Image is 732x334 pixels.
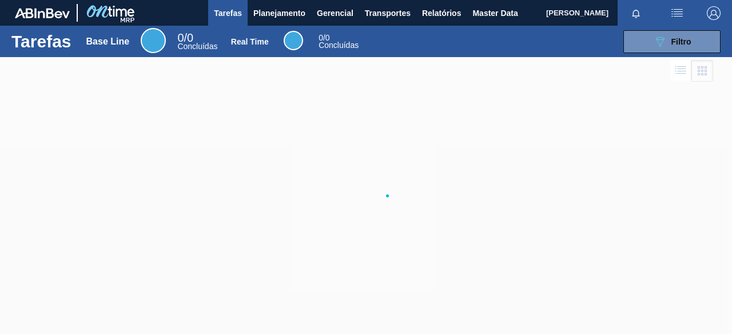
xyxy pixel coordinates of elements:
[253,6,305,20] span: Planejamento
[670,6,684,20] img: userActions
[177,31,184,44] span: 0
[618,5,654,21] button: Notificações
[671,37,691,46] span: Filtro
[284,31,303,50] div: Real Time
[623,30,721,53] button: Filtro
[365,6,411,20] span: Transportes
[15,8,70,18] img: TNhmsLtSVTkK8tSr43FrP2fwEKptu5GPRR3wAAAABJRU5ErkJggg==
[214,6,242,20] span: Tarefas
[319,41,359,50] span: Concluídas
[422,6,461,20] span: Relatórios
[86,37,130,47] div: Base Line
[317,6,353,20] span: Gerencial
[319,34,359,49] div: Real Time
[707,6,721,20] img: Logout
[319,33,323,42] span: 0
[177,33,217,50] div: Base Line
[177,31,193,44] span: / 0
[141,28,166,53] div: Base Line
[472,6,518,20] span: Master Data
[11,35,71,48] h1: Tarefas
[231,37,269,46] div: Real Time
[319,33,329,42] span: / 0
[177,42,217,51] span: Concluídas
